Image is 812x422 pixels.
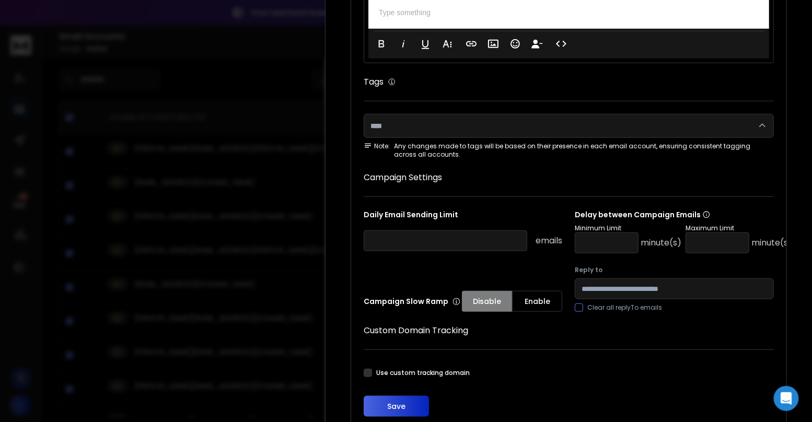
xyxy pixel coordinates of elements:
p: Maximum Limit [686,224,792,232]
p: Delay between Campaign Emails [575,209,792,220]
button: Disable [462,291,512,312]
p: Campaign Slow Ramp [364,296,460,307]
p: minute(s) [641,237,681,249]
label: Use custom tracking domain [376,369,470,377]
p: Minimum Limit [575,224,681,232]
button: Save [364,396,429,417]
span: Note: [364,142,390,150]
button: Underline (⌘U) [415,33,435,54]
button: Bold (⌘B) [372,33,391,54]
label: Clear all replyTo emails [587,303,662,312]
h1: Campaign Settings [364,171,774,184]
button: Emoticons [505,33,525,54]
p: emails [536,235,562,247]
div: Open Intercom Messenger [774,386,799,411]
button: Insert Unsubscribe Link [527,33,547,54]
h1: Custom Domain Tracking [364,324,774,337]
button: Enable [512,291,562,312]
p: minute(s) [751,237,792,249]
button: More Text [437,33,457,54]
button: Code View [551,33,571,54]
p: Daily Email Sending Limit [364,209,563,224]
label: Reply to [575,266,774,274]
div: Any changes made to tags will be based on their presence in each email account, ensuring consiste... [364,142,774,159]
button: Insert Link (⌘K) [461,33,481,54]
h1: Tags [364,76,384,88]
button: Italic (⌘I) [393,33,413,54]
button: Insert Image (⌘P) [483,33,503,54]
